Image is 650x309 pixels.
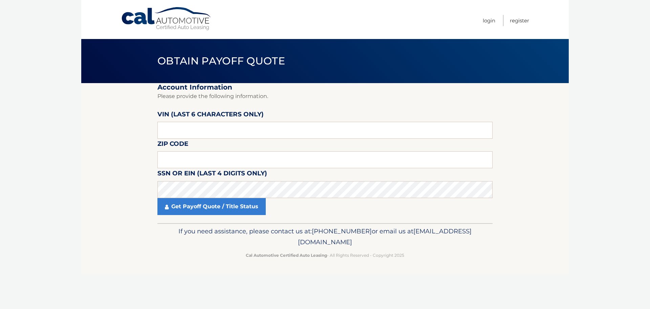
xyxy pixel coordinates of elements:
label: SSN or EIN (last 4 digits only) [157,168,267,181]
label: Zip Code [157,139,188,151]
p: Please provide the following information. [157,92,493,101]
span: Obtain Payoff Quote [157,55,285,67]
span: [PHONE_NUMBER] [312,227,372,235]
label: VIN (last 6 characters only) [157,109,264,122]
a: Cal Automotive [121,7,212,31]
p: - All Rights Reserved - Copyright 2025 [162,252,488,259]
h2: Account Information [157,83,493,92]
a: Get Payoff Quote / Title Status [157,198,266,215]
strong: Cal Automotive Certified Auto Leasing [246,253,327,258]
a: Login [483,15,495,26]
a: Register [510,15,529,26]
p: If you need assistance, please contact us at: or email us at [162,226,488,248]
